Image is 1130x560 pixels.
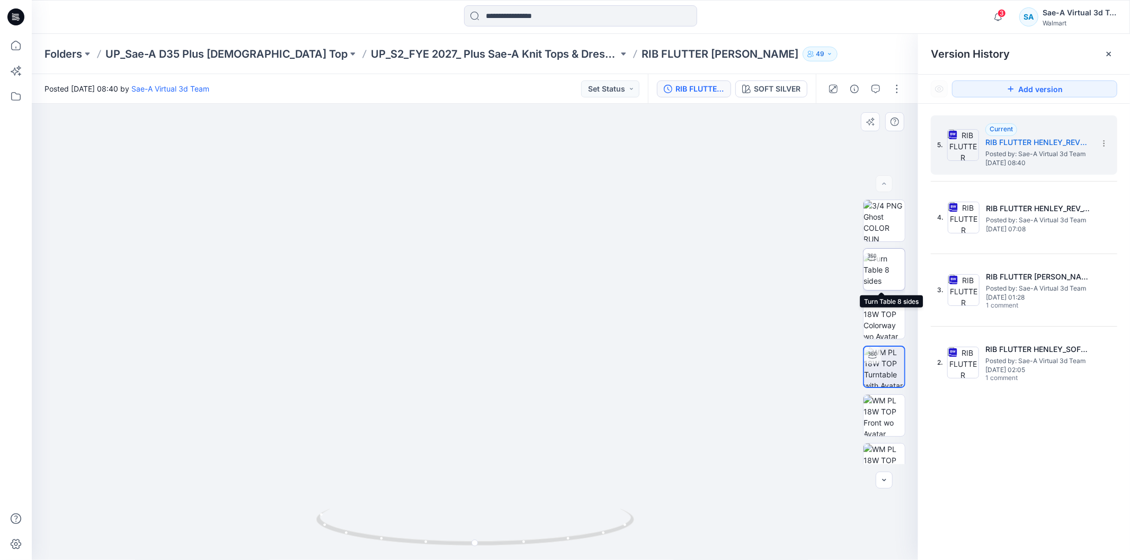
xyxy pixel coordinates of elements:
[986,302,1060,310] span: 1 comment
[675,83,724,95] div: RIB FLUTTER HENLEY_REV2_SOFT SILVER
[986,202,1092,215] h5: RIB FLUTTER HENLEY_REV_COLORS
[937,213,944,222] span: 4.
[947,129,979,161] img: RIB FLUTTER HENLEY_REV2_SOFT SILVER
[657,80,731,97] button: RIB FLUTTER HENLEY_REV2_SOFT SILVER
[931,48,1010,60] span: Version History
[986,270,1092,283] h5: RIB FLUTTER HENLEY_REV_soft silver
[985,159,1091,167] span: [DATE] 08:40
[864,200,905,241] img: 3/4 PNG Ghost COLOR RUN
[371,47,618,61] a: UP_S2_FYE 2027_ Plus Sae-A Knit Tops & Dresses
[986,215,1092,225] span: Posted by: Sae-A Virtual 3d Team
[846,80,863,97] button: Details
[642,47,798,61] p: RIB FLUTTER [PERSON_NAME]
[948,274,980,306] img: RIB FLUTTER HENLEY_REV_soft silver
[947,347,979,378] img: RIB FLUTTER HENLEY_SOFT SILVER
[948,202,980,233] img: RIB FLUTTER HENLEY_REV_COLORS
[1043,6,1117,19] div: Sae-A Virtual 3d Team
[864,297,905,339] img: WM PL 18W TOP Colorway wo Avatar
[131,84,209,93] a: Sae-A Virtual 3d Team
[986,225,1092,233] span: [DATE] 07:08
[998,9,1006,17] span: 3
[986,294,1092,301] span: [DATE] 01:28
[986,283,1092,294] span: Posted by: Sae-A Virtual 3d Team
[937,285,944,295] span: 3.
[864,347,904,387] img: WM PL 18W TOP Turntable with Avatar
[985,136,1091,149] h5: RIB FLUTTER HENLEY_REV2_SOFT SILVER
[985,356,1091,366] span: Posted by: Sae-A Virtual 3d Team
[952,80,1117,97] button: Add version
[816,48,824,60] p: 49
[105,47,348,61] a: UP_Sae-A D35 Plus [DEMOGRAPHIC_DATA] Top
[990,125,1013,133] span: Current
[985,343,1091,356] h5: RIB FLUTTER HENLEY_SOFT SILVER
[985,366,1091,374] span: [DATE] 02:05
[45,47,82,61] a: Folders
[985,149,1091,159] span: Posted by: Sae-A Virtual 3d Team
[754,83,800,95] div: SOFT SILVER
[864,253,905,286] img: Turn Table 8 sides
[1043,19,1117,27] div: Walmart
[937,140,943,150] span: 5.
[803,47,838,61] button: 49
[1019,7,1038,26] div: SA
[864,395,905,436] img: WM PL 18W TOP Front wo Avatar
[937,358,943,367] span: 2.
[1105,50,1113,58] button: Close
[864,444,905,485] img: WM PL 18W TOP Back wo Avatar
[45,83,209,94] span: Posted [DATE] 08:40 by
[735,80,807,97] button: SOFT SILVER
[931,80,948,97] button: Show Hidden Versions
[985,374,1060,383] span: 1 comment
